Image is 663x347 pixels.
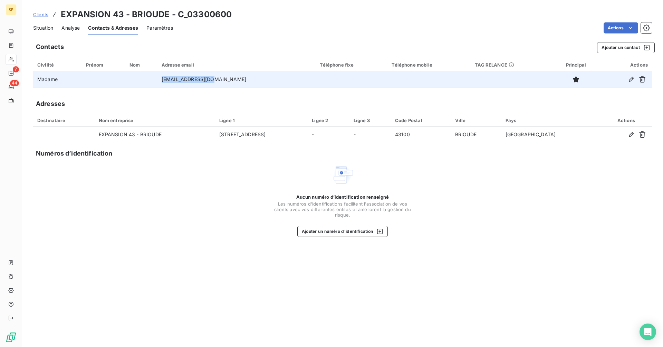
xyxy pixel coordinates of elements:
div: Principal [556,62,596,68]
div: Ligne 1 [219,118,304,123]
div: Nom entreprise [99,118,211,123]
td: [STREET_ADDRESS] [215,127,308,143]
div: Actions [605,118,648,123]
img: Empty state [331,164,354,186]
div: Téléphone mobile [392,62,467,68]
div: Destinataire [37,118,90,123]
div: Adresse email [162,62,312,68]
span: Analyse [61,24,80,31]
div: Pays [506,118,596,123]
div: Ligne 3 [354,118,387,123]
div: SE [6,4,17,15]
td: - [308,127,349,143]
div: Actions [604,62,648,68]
td: 43100 [391,127,451,143]
h3: EXPANSION 43 - BRIOUDE - C_03300600 [61,8,232,21]
span: Contacts & Adresses [88,24,138,31]
div: Code Postal [395,118,447,123]
h5: Contacts [36,42,64,52]
div: TAG RELANCE [475,62,547,68]
button: Ajouter un numéro d’identification [297,226,388,237]
button: Actions [604,22,638,33]
a: Clients [33,11,48,18]
td: Madame [33,71,82,88]
span: Paramètres [146,24,173,31]
span: Les numéros d'identifications facilitent l'association de vos clients avec vos différentes entité... [273,201,412,218]
h5: Numéros d’identification [36,149,113,158]
div: Ligne 2 [312,118,345,123]
td: - [349,127,391,143]
span: Aucun numéro d’identification renseigné [296,194,389,200]
button: Ajouter un contact [597,42,655,53]
div: Ville [455,118,497,123]
div: Nom [129,62,153,68]
td: EXPANSION 43 - BRIOUDE [95,127,215,143]
span: 7 [13,66,19,72]
td: [GEOGRAPHIC_DATA] [501,127,600,143]
div: Civilité [37,62,78,68]
td: [EMAIL_ADDRESS][DOMAIN_NAME] [157,71,316,88]
div: Open Intercom Messenger [640,324,656,340]
h5: Adresses [36,99,65,109]
td: BRIOUDE [451,127,501,143]
div: Téléphone fixe [320,62,383,68]
div: Prénom [86,62,121,68]
span: Situation [33,24,53,31]
img: Logo LeanPay [6,332,17,343]
span: 44 [10,80,19,86]
span: Clients [33,12,48,17]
